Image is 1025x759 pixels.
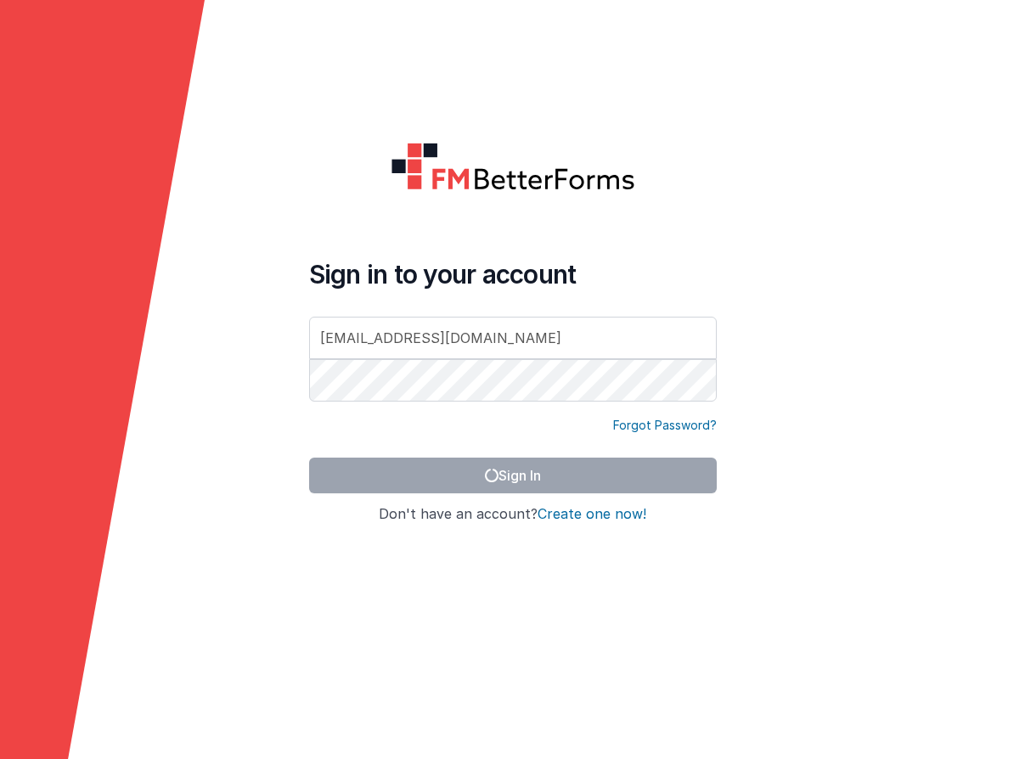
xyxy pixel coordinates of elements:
[309,458,717,493] button: Sign In
[538,507,646,522] button: Create one now!
[309,507,717,522] h4: Don't have an account?
[309,317,717,359] input: Email Address
[309,259,717,290] h4: Sign in to your account
[613,417,717,434] a: Forgot Password?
